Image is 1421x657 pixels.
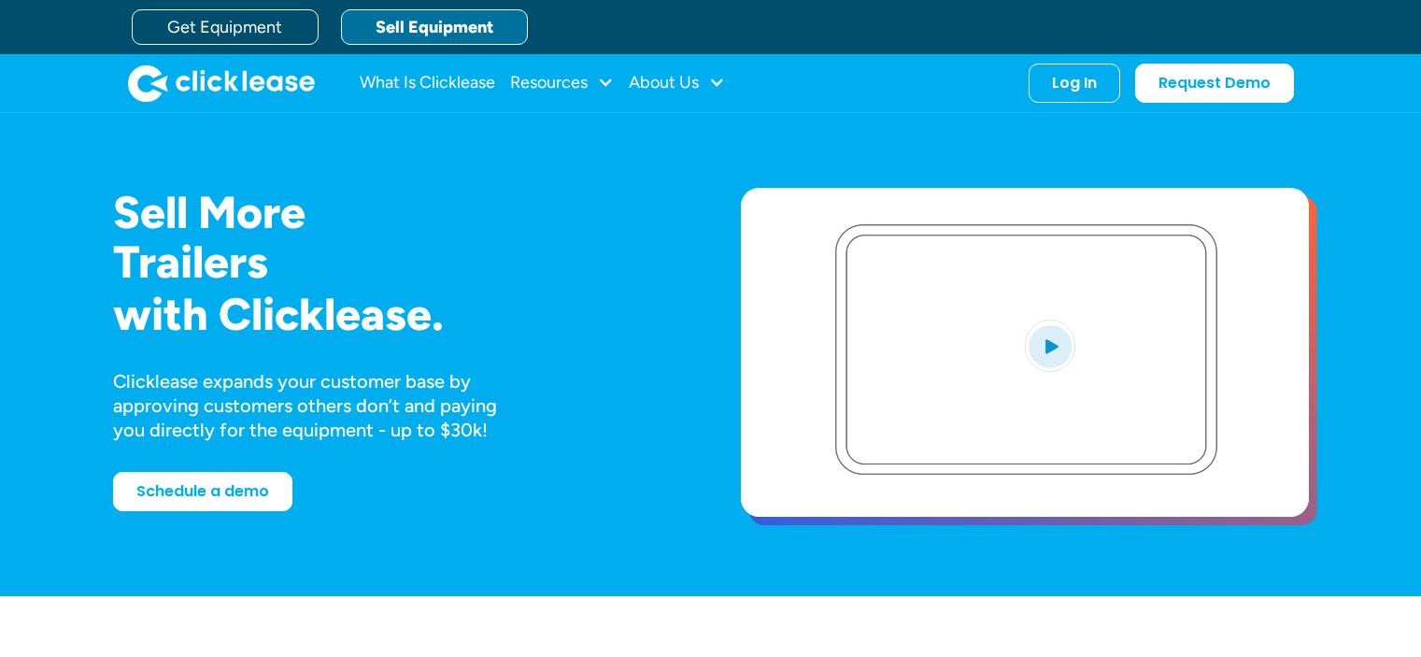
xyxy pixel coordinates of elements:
[113,472,292,511] a: Schedule a demo
[113,369,532,442] div: Clicklease expands your customer base by approving customers others don’t and paying you directly...
[113,290,681,339] h1: with Clicklease.
[128,64,315,102] img: Clicklease logo
[341,9,528,45] a: Sell Equipment
[1135,64,1294,103] a: Request Demo
[1052,74,1097,93] div: Log In
[360,64,495,102] a: What Is Clicklease
[132,9,319,45] a: Get Equipment
[113,237,681,287] h1: Trailers
[1025,320,1075,372] img: Blue play button logo on a light blue circular background
[113,188,681,237] h1: Sell More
